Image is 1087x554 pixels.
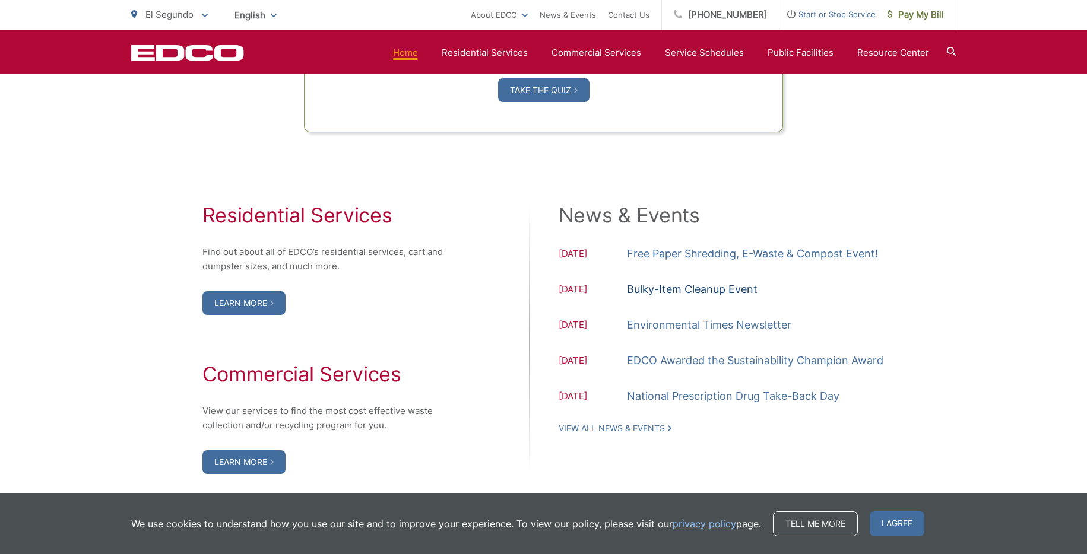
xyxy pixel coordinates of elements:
[559,282,627,298] span: [DATE]
[498,78,590,102] a: Take the Quiz
[540,8,596,22] a: News & Events
[442,46,528,60] a: Residential Services
[559,389,627,405] span: [DATE]
[202,203,458,227] h2: Residential Services
[226,5,286,26] span: English
[559,354,627,370] span: [DATE]
[202,404,458,432] p: View our services to find the most cost effective waste collection and/or recycling program for you.
[559,318,627,334] span: [DATE]
[131,44,244,61] a: EDCD logo. Return to the homepage.
[393,46,418,60] a: Home
[857,46,929,60] a: Resource Center
[202,362,458,386] h2: Commercial Services
[627,316,791,334] a: Environmental Times Newsletter
[773,511,858,536] a: Tell me more
[627,245,878,263] a: Free Paper Shredding, E-Waste & Compost Event!
[608,8,649,22] a: Contact Us
[131,517,761,531] p: We use cookies to understand how you use our site and to improve your experience. To view our pol...
[559,203,885,227] h2: News & Events
[202,245,458,273] p: Find out about all of EDCO’s residential services, cart and dumpster sizes, and much more.
[627,352,883,370] a: EDCO Awarded the Sustainability Champion Award
[888,8,944,22] span: Pay My Bill
[145,9,194,20] span: El Segundo
[202,450,286,474] a: Learn More
[471,8,528,22] a: About EDCO
[627,281,758,298] a: Bulky-Item Cleanup Event
[552,46,641,60] a: Commercial Services
[559,247,627,263] span: [DATE]
[673,517,736,531] a: privacy policy
[202,291,286,315] a: Learn More
[627,387,839,405] a: National Prescription Drug Take-Back Day
[559,423,671,434] a: View All News & Events
[768,46,834,60] a: Public Facilities
[665,46,744,60] a: Service Schedules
